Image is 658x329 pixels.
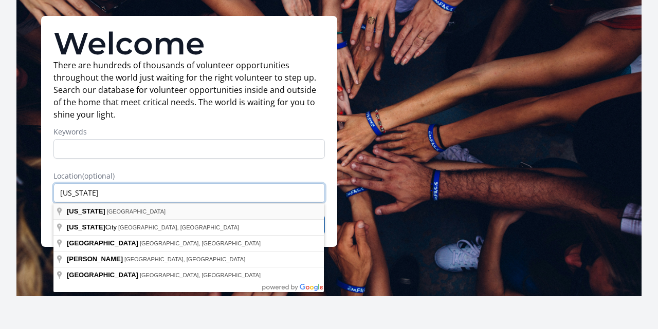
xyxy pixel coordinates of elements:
[53,171,325,181] label: Location
[67,223,105,231] span: [US_STATE]
[53,183,325,203] input: Enter a location
[53,59,325,121] p: There are hundreds of thousands of volunteer opportunities throughout the world just waiting for ...
[53,127,325,137] label: Keywords
[118,224,239,230] span: [GEOGRAPHIC_DATA], [GEOGRAPHIC_DATA]
[124,256,245,262] span: [GEOGRAPHIC_DATA], [GEOGRAPHIC_DATA]
[82,171,115,181] span: (optional)
[140,272,261,278] span: [GEOGRAPHIC_DATA], [GEOGRAPHIC_DATA]
[140,240,261,246] span: [GEOGRAPHIC_DATA], [GEOGRAPHIC_DATA]
[67,223,118,231] span: City
[107,208,166,215] span: [GEOGRAPHIC_DATA]
[53,28,325,59] h1: Welcome
[67,271,138,279] span: [GEOGRAPHIC_DATA]
[67,207,105,215] span: [US_STATE]
[67,239,138,247] span: [GEOGRAPHIC_DATA]
[67,255,123,263] span: [PERSON_NAME]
